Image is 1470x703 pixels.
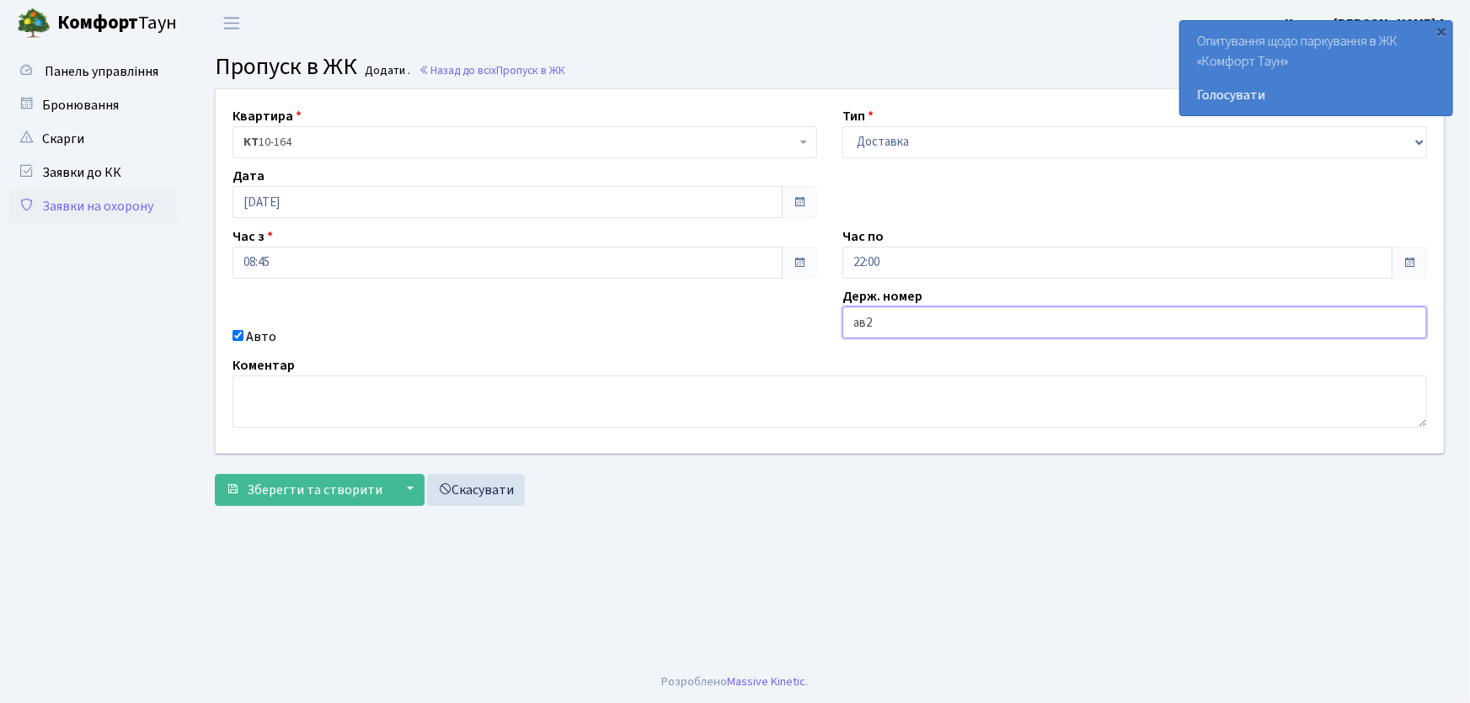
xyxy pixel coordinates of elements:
small: Додати . [362,64,411,78]
div: Розроблено . [662,673,809,691]
div: Опитування щодо паркування в ЖК «Комфорт Таун» [1180,21,1452,115]
label: Час з [233,226,273,247]
label: Тип [842,106,874,126]
b: Комфорт [57,9,138,36]
a: Заявки на охорону [8,189,177,223]
label: Авто [246,327,276,347]
span: Зберегти та створити [247,481,382,499]
a: Панель управління [8,55,177,88]
div: × [1434,23,1451,40]
span: Панель управління [45,62,158,81]
label: Час по [842,226,884,247]
span: Таун [57,9,177,38]
a: Скасувати [427,474,525,506]
label: Дата [233,166,265,186]
a: Голосувати [1197,85,1435,105]
b: Цитрус [PERSON_NAME] А. [1285,14,1450,33]
a: Заявки до КК [8,156,177,189]
span: Пропуск в ЖК [496,62,565,78]
a: Бронювання [8,88,177,122]
button: Переключити навігацію [211,9,253,37]
b: КТ [243,134,259,151]
a: Скарги [8,122,177,156]
label: Коментар [233,355,295,375]
label: Держ. номер [842,286,922,306]
a: Назад до всіхПропуск в ЖК [419,62,565,78]
span: Пропуск в ЖК [215,50,357,83]
a: Цитрус [PERSON_NAME] А. [1285,13,1450,34]
label: Квартира [233,106,302,126]
input: AA0001AA [842,306,1427,338]
span: <b>КТ</b>&nbsp;&nbsp;&nbsp;&nbsp;10-164 [233,126,817,158]
img: logo.png [17,7,51,40]
span: <b>КТ</b>&nbsp;&nbsp;&nbsp;&nbsp;10-164 [243,134,796,151]
button: Зберегти та створити [215,474,393,506]
a: Massive Kinetic [728,673,806,690]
